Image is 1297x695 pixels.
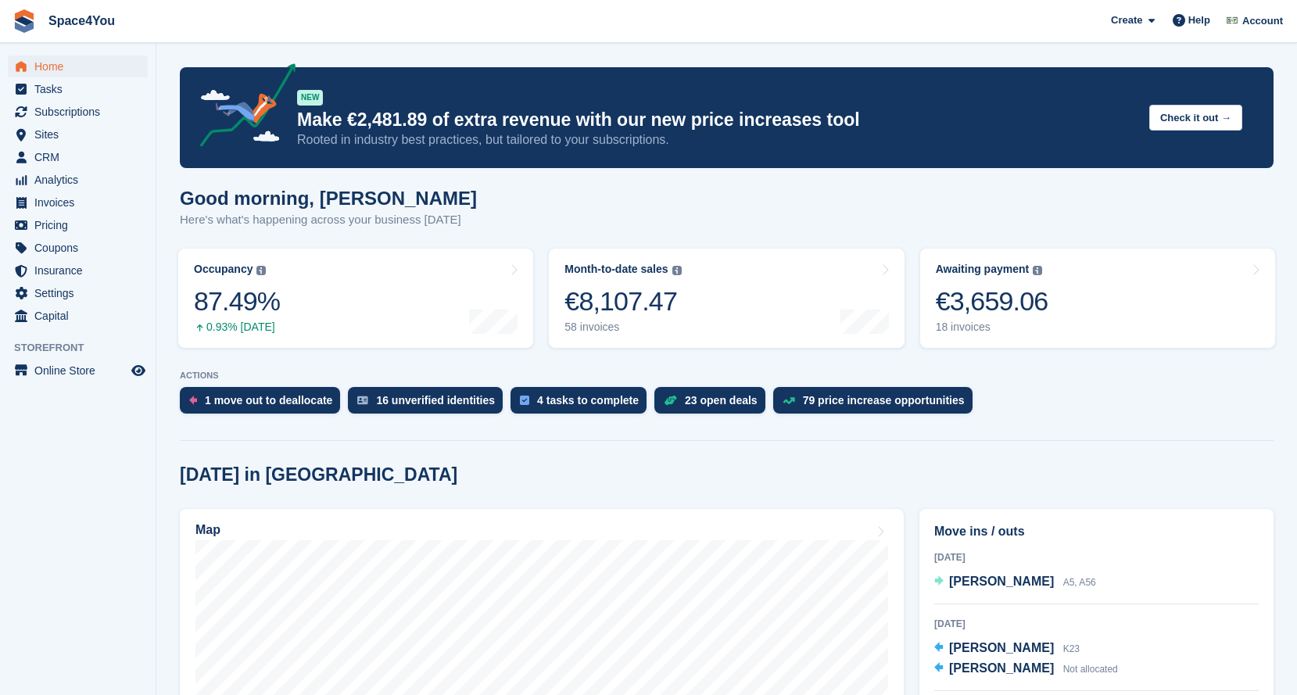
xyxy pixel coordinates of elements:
[1242,13,1283,29] span: Account
[180,371,1274,381] p: ACTIONS
[194,263,253,276] div: Occupancy
[297,109,1137,131] p: Make €2,481.89 of extra revenue with our new price increases tool
[8,146,148,168] a: menu
[194,285,280,317] div: 87.49%
[189,396,197,405] img: move_outs_to_deallocate_icon-f764333ba52eb49d3ac5e1228854f67142a1ed5810a6f6cc68b1a99e826820c5.svg
[297,131,1137,149] p: Rooted in industry best practices, but tailored to your subscriptions.
[8,237,148,259] a: menu
[549,249,904,348] a: Month-to-date sales €8,107.47 58 invoices
[42,8,121,34] a: Space4You
[34,214,128,236] span: Pricing
[8,169,148,191] a: menu
[34,101,128,123] span: Subscriptions
[1063,643,1080,654] span: K23
[654,387,773,421] a: 23 open deals
[34,282,128,304] span: Settings
[1033,266,1042,275] img: icon-info-grey-7440780725fd019a000dd9b08b2336e03edf1995a4989e88bcd33f0948082b44.svg
[1224,13,1240,28] img: Finn-Kristof Kausch
[348,387,511,421] a: 16 unverified identities
[1111,13,1142,28] span: Create
[564,263,668,276] div: Month-to-date sales
[13,9,36,33] img: stora-icon-8386f47178a22dfd0bd8f6a31ec36ba5ce8667c1dd55bd0f319d3a0aa187defe.svg
[194,321,280,334] div: 0.93% [DATE]
[8,282,148,304] a: menu
[8,192,148,213] a: menu
[34,260,128,281] span: Insurance
[934,639,1080,659] a: [PERSON_NAME] K23
[936,285,1048,317] div: €3,659.06
[34,56,128,77] span: Home
[8,124,148,145] a: menu
[8,360,148,382] a: menu
[949,575,1054,588] span: [PERSON_NAME]
[376,394,495,407] div: 16 unverified identities
[934,522,1259,541] h2: Move ins / outs
[34,192,128,213] span: Invoices
[8,56,148,77] a: menu
[34,124,128,145] span: Sites
[8,101,148,123] a: menu
[664,395,677,406] img: deal-1b604bf984904fb50ccaf53a9ad4b4a5d6e5aea283cecdc64d6e3604feb123c2.svg
[8,78,148,100] a: menu
[297,90,323,106] div: NEW
[187,63,296,152] img: price-adjustments-announcement-icon-8257ccfd72463d97f412b2fc003d46551f7dbcb40ab6d574587a9cd5c0d94...
[934,617,1259,631] div: [DATE]
[1149,105,1242,131] button: Check it out →
[520,396,529,405] img: task-75834270c22a3079a89374b754ae025e5fb1db73e45f91037f5363f120a921f8.svg
[783,397,795,404] img: price_increase_opportunities-93ffe204e8149a01c8c9dc8f82e8f89637d9d84a8eef4429ea346261dce0b2c0.svg
[803,394,965,407] div: 79 price increase opportunities
[1188,13,1210,28] span: Help
[34,237,128,259] span: Coupons
[949,661,1054,675] span: [PERSON_NAME]
[934,659,1118,679] a: [PERSON_NAME] Not allocated
[34,146,128,168] span: CRM
[34,360,128,382] span: Online Store
[195,523,220,537] h2: Map
[129,361,148,380] a: Preview store
[934,572,1096,593] a: [PERSON_NAME] A5, A56
[8,214,148,236] a: menu
[920,249,1275,348] a: Awaiting payment €3,659.06 18 invoices
[685,394,758,407] div: 23 open deals
[34,78,128,100] span: Tasks
[934,550,1259,564] div: [DATE]
[180,188,477,209] h1: Good morning, [PERSON_NAME]
[564,321,681,334] div: 58 invoices
[564,285,681,317] div: €8,107.47
[180,464,457,485] h2: [DATE] in [GEOGRAPHIC_DATA]
[256,266,266,275] img: icon-info-grey-7440780725fd019a000dd9b08b2336e03edf1995a4989e88bcd33f0948082b44.svg
[357,396,368,405] img: verify_identity-adf6edd0f0f0b5bbfe63781bf79b02c33cf7c696d77639b501bdc392416b5a36.svg
[537,394,639,407] div: 4 tasks to complete
[1063,664,1118,675] span: Not allocated
[34,305,128,327] span: Capital
[180,387,348,421] a: 1 move out to deallocate
[1063,577,1096,588] span: A5, A56
[180,211,477,229] p: Here's what's happening across your business [DATE]
[936,321,1048,334] div: 18 invoices
[14,340,156,356] span: Storefront
[949,641,1054,654] span: [PERSON_NAME]
[8,260,148,281] a: menu
[936,263,1030,276] div: Awaiting payment
[178,249,533,348] a: Occupancy 87.49% 0.93% [DATE]
[34,169,128,191] span: Analytics
[672,266,682,275] img: icon-info-grey-7440780725fd019a000dd9b08b2336e03edf1995a4989e88bcd33f0948082b44.svg
[773,387,980,421] a: 79 price increase opportunities
[511,387,654,421] a: 4 tasks to complete
[205,394,332,407] div: 1 move out to deallocate
[8,305,148,327] a: menu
